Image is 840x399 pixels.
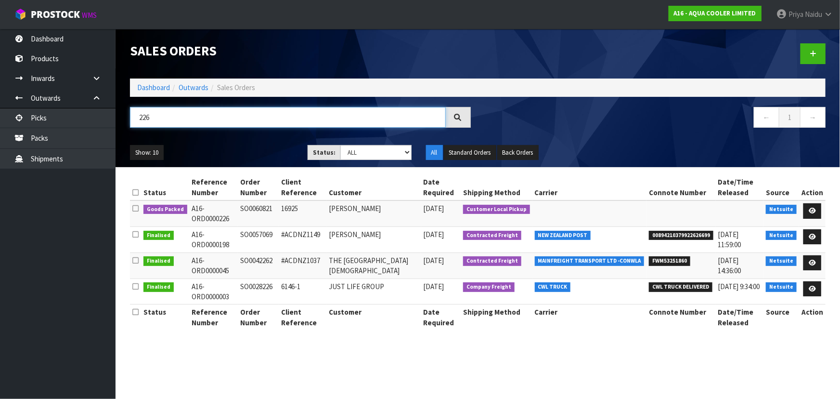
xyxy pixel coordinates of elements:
td: #ACDNZ1149 [279,226,327,253]
th: Connote Number [646,305,716,330]
td: [PERSON_NAME] [327,226,421,253]
td: [PERSON_NAME] [327,200,421,226]
button: Back Orders [497,145,539,160]
th: Reference Number [190,174,238,200]
span: Company Freight [463,282,515,292]
strong: Status: [313,148,336,157]
span: Contracted Freight [463,231,521,240]
td: SO0060821 [238,200,279,226]
th: Customer [327,174,421,200]
span: [DATE] 9:34:00 [718,282,760,291]
span: Finalised [143,256,174,266]
span: Customer Local Pickup [463,205,530,214]
a: Outwards [179,83,208,92]
span: [DATE] [424,230,444,239]
th: Status [141,305,190,330]
th: Order Number [238,174,279,200]
th: Carrier [532,305,647,330]
a: → [800,107,826,128]
span: Netsuite [766,282,797,292]
th: Shipping Method [461,174,532,200]
th: Carrier [532,174,647,200]
th: Status [141,174,190,200]
th: Date/Time Released [716,174,764,200]
span: Sales Orders [217,83,255,92]
img: cube-alt.png [14,8,26,20]
td: 16925 [279,200,327,226]
th: Source [763,305,799,330]
span: Priya [788,10,803,19]
th: Date/Time Released [716,305,764,330]
span: Finalised [143,231,174,240]
th: Client Reference [279,174,327,200]
span: 00894210379922626699 [649,231,713,240]
th: Action [799,305,826,330]
button: Standard Orders [444,145,496,160]
span: ProStock [31,8,80,21]
span: CWL TRUCK [535,282,571,292]
td: A16-ORD0000003 [190,279,238,305]
span: Finalised [143,282,174,292]
th: Reference Number [190,305,238,330]
td: THE [GEOGRAPHIC_DATA][DEMOGRAPHIC_DATA] [327,253,421,279]
th: Customer [327,305,421,330]
a: ← [754,107,779,128]
span: [DATE] 11:59:00 [718,230,741,249]
input: Search sales orders [130,107,446,128]
span: Naidu [805,10,822,19]
strong: A16 - AQUA COOLER LIMITED [674,9,756,17]
td: 6146-1 [279,279,327,305]
button: All [426,145,443,160]
td: A16-ORD0000226 [190,200,238,226]
th: Date Required [421,305,461,330]
a: 1 [779,107,801,128]
button: Show: 10 [130,145,164,160]
span: Netsuite [766,205,797,214]
span: Contracted Freight [463,256,521,266]
span: [DATE] [424,256,444,265]
td: A16-ORD0000045 [190,253,238,279]
span: [DATE] 14:36:00 [718,256,741,275]
span: [DATE] [424,282,444,291]
td: SO0042262 [238,253,279,279]
td: #ACDNZ1037 [279,253,327,279]
small: WMS [82,11,97,20]
th: Date Required [421,174,461,200]
nav: Page navigation [485,107,826,131]
td: A16-ORD0000198 [190,226,238,253]
a: Dashboard [137,83,170,92]
span: MAINFREIGHT TRANSPORT LTD -CONWLA [535,256,645,266]
span: CWL TRUCK DELIVERED [649,282,712,292]
span: Goods Packed [143,205,187,214]
span: [DATE] [424,204,444,213]
th: Connote Number [646,174,716,200]
td: SO0028226 [238,279,279,305]
span: Netsuite [766,231,797,240]
span: NEW ZEALAND POST [535,231,591,240]
th: Shipping Method [461,305,532,330]
th: Source [763,174,799,200]
th: Action [799,174,826,200]
td: SO0057069 [238,226,279,253]
h1: Sales Orders [130,43,471,58]
th: Client Reference [279,305,327,330]
span: Netsuite [766,256,797,266]
a: A16 - AQUA COOLER LIMITED [669,6,762,21]
span: FWM53251860 [649,256,690,266]
td: JUST LIFE GROUP [327,279,421,305]
th: Order Number [238,305,279,330]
